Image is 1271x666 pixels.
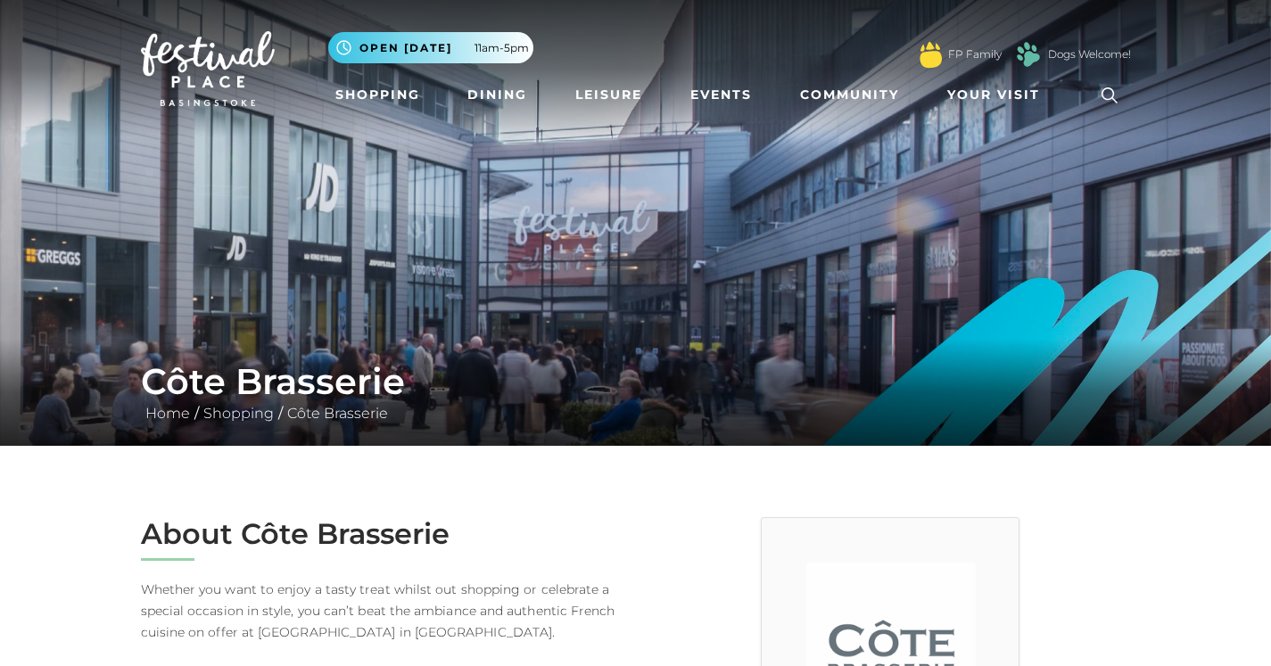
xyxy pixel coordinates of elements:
a: Dining [460,78,534,111]
span: Open [DATE] [359,40,452,56]
img: Festival Place Logo [141,31,275,106]
a: Shopping [328,78,427,111]
h1: Côte Brasserie [141,360,1131,403]
a: Côte Brasserie [283,405,392,422]
a: Leisure [568,78,649,111]
p: Whether you want to enjoy a tasty treat whilst out shopping or celebrate a special occasion in st... [141,579,623,643]
a: Home [141,405,194,422]
span: Your Visit [947,86,1040,104]
button: Open [DATE] 11am-5pm [328,32,533,63]
a: Dogs Welcome! [1048,46,1131,62]
span: 11am-5pm [475,40,529,56]
a: Events [683,78,759,111]
div: / / [128,360,1144,424]
h2: About Côte Brasserie [141,517,623,551]
a: FP Family [948,46,1002,62]
a: Community [793,78,906,111]
a: Shopping [199,405,278,422]
a: Your Visit [940,78,1056,111]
